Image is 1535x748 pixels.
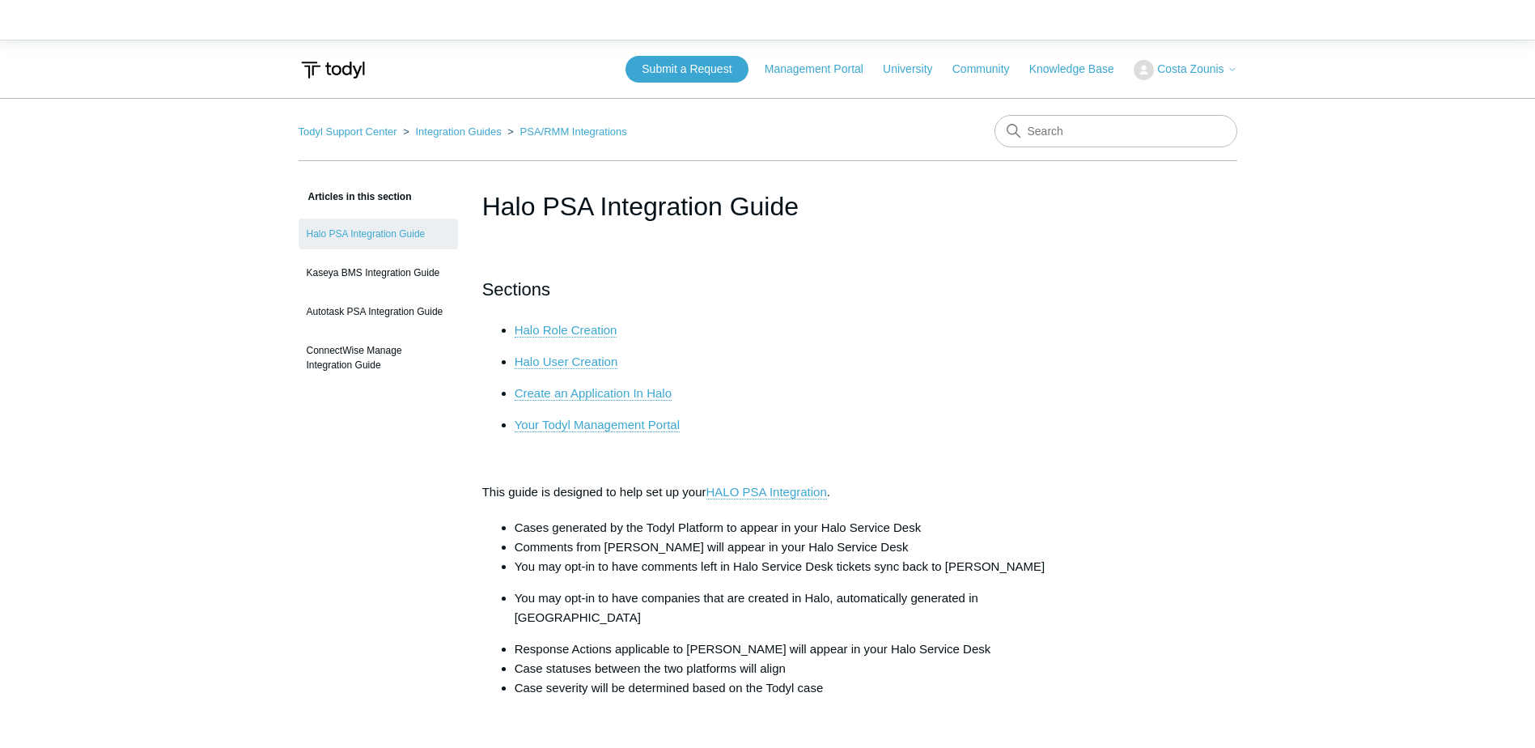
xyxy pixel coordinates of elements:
a: Halo Role Creation [515,323,617,338]
li: Response Actions applicable to [PERSON_NAME] will appear in your Halo Service Desk [515,640,1054,659]
li: Todyl Support Center [299,125,401,138]
a: Management Portal [765,61,880,78]
a: PSA/RMM Integrations [520,125,627,138]
li: PSA/RMM Integrations [504,125,626,138]
button: Costa Zounis [1134,60,1237,80]
a: University [883,61,948,78]
a: Todyl Support Center [299,125,397,138]
li: Case severity will be determined based on the Todyl case [515,678,1054,698]
li: Comments from [PERSON_NAME] will appear in your Halo Service Desk [515,538,1054,557]
a: Submit a Request [625,56,748,83]
input: Search [994,115,1237,147]
p: This guide is designed to help set up your . [482,482,1054,502]
li: Cases generated by the Todyl Platform to appear in your Halo Service Desk [515,518,1054,538]
a: ConnectWise Manage Integration Guide [299,335,458,380]
a: Integration Guides [415,125,501,138]
a: Knowledge Base [1029,61,1130,78]
a: Community [952,61,1026,78]
p: You may opt-in to have companies that are created in Halo, automatically generated in [GEOGRAPHIC... [515,589,1054,627]
a: Autotask PSA Integration Guide [299,296,458,327]
a: Halo PSA Integration Guide [299,219,458,249]
h1: Halo PSA Integration Guide [482,187,1054,226]
li: Case statuses between the two platforms will align [515,659,1054,678]
a: Your Todyl Management Portal [515,418,680,432]
a: Create an Application In Halo [515,386,672,401]
img: Todyl Support Center Help Center home page [299,55,367,85]
span: Costa Zounis [1157,62,1223,75]
a: Kaseya BMS Integration Guide [299,257,458,288]
li: You may opt-in to have comments left in Halo Service Desk tickets sync back to [PERSON_NAME] [515,557,1054,576]
h2: Sections [482,275,1054,304]
a: HALO PSA Integration [706,485,827,499]
span: Articles in this section [299,191,412,202]
a: Halo User Creation [515,355,618,369]
li: Integration Guides [400,125,504,138]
